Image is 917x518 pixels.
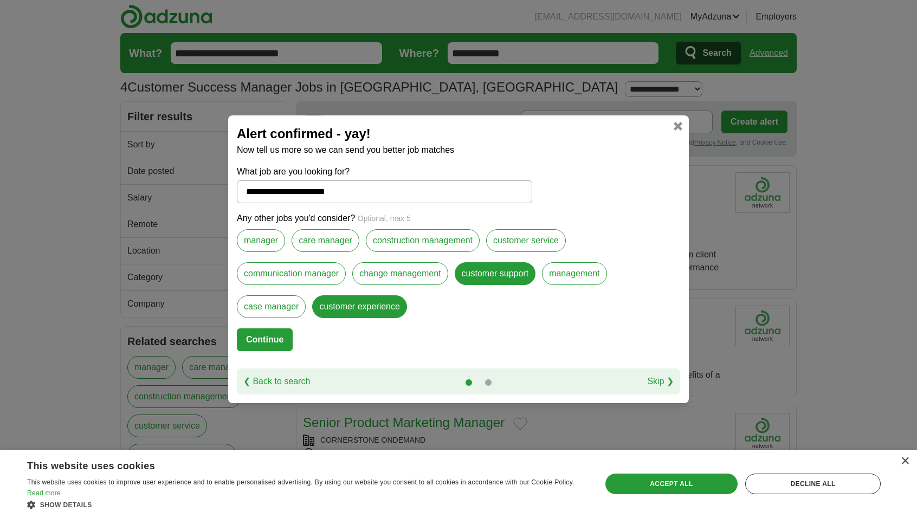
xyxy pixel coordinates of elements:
label: What job are you looking for? [237,165,532,178]
div: Close [901,457,909,465]
div: Show details [27,499,584,510]
label: case manager [237,295,306,318]
h2: Alert confirmed - yay! [237,124,680,144]
span: Optional, max 5 [358,214,411,223]
label: construction management [366,229,480,252]
label: customer experience [312,295,407,318]
span: This website uses cookies to improve user experience and to enable personalised advertising. By u... [27,478,574,486]
p: Now tell us more so we can send you better job matches [237,144,680,157]
label: change management [352,262,448,285]
label: customer service [486,229,566,252]
label: communication manager [237,262,346,285]
span: Show details [40,501,92,509]
label: manager [237,229,285,252]
div: This website uses cookies [27,456,557,472]
a: Read more, opens a new window [27,489,61,497]
p: Any other jobs you'd consider? [237,212,680,225]
div: Accept all [605,474,738,494]
label: management [542,262,606,285]
label: customer support [455,262,536,285]
label: care manager [292,229,359,252]
div: Decline all [745,474,881,494]
a: ❮ Back to search [243,375,310,388]
button: Continue [237,328,293,351]
a: Skip ❯ [647,375,674,388]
